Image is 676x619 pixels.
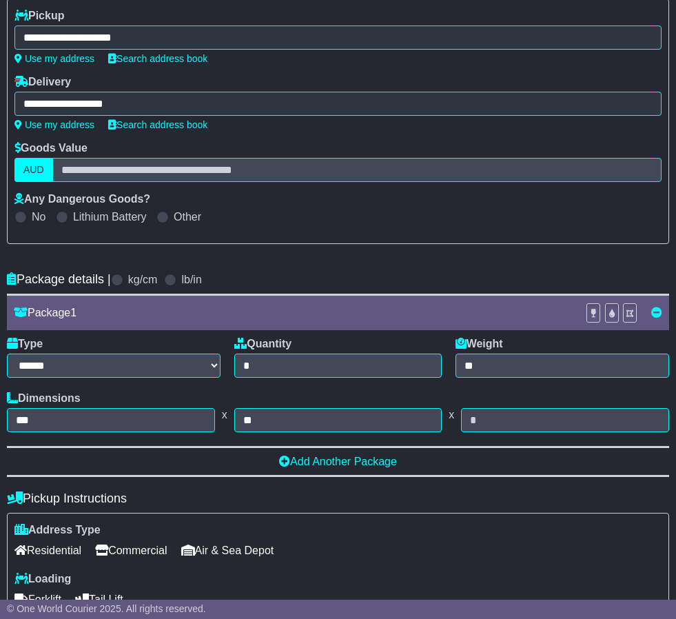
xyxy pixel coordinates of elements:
a: Use my address [14,53,94,64]
a: Search address book [108,53,207,64]
span: Commercial [95,540,167,561]
span: Air & Sea Depot [181,540,274,561]
span: Forklift [14,589,61,610]
a: Search address book [108,119,207,130]
label: lb/in [181,273,201,286]
span: 1 [70,307,76,318]
label: No [32,210,45,223]
h4: Package details | [7,272,111,287]
span: x [215,408,234,421]
label: Any Dangerous Goods? [14,192,150,205]
span: Residential [14,540,81,561]
span: Tail Lift [75,589,123,610]
label: Delivery [14,75,71,88]
a: Remove this item [651,307,662,318]
label: Lithium Battery [73,210,147,223]
label: Loading [14,572,71,585]
h4: Pickup Instructions [7,491,669,506]
a: Add Another Package [279,456,397,467]
label: Other [174,210,201,223]
label: kg/cm [128,273,158,286]
label: Type [7,337,43,350]
label: Dimensions [7,392,81,405]
label: Address Type [14,523,101,536]
label: AUD [14,158,53,182]
div: Package [7,306,579,319]
label: Goods Value [14,141,88,154]
span: x [442,408,461,421]
label: Pickup [14,9,64,22]
span: © One World Courier 2025. All rights reserved. [7,603,206,614]
a: Use my address [14,119,94,130]
label: Weight [455,337,503,350]
label: Quantity [234,337,291,350]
